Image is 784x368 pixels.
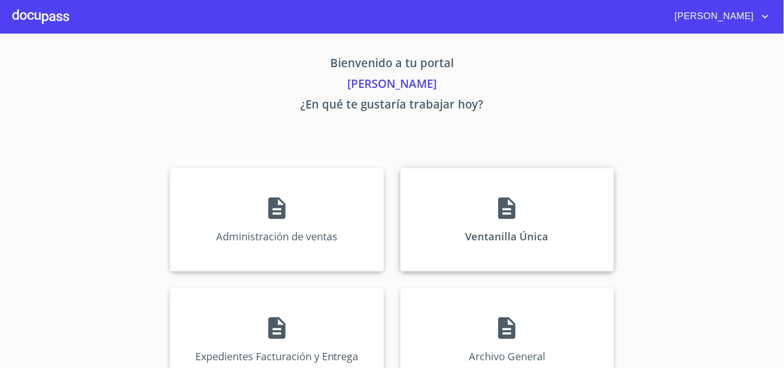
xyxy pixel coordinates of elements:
button: account of current user [667,8,772,25]
p: Administración de ventas [216,229,337,243]
p: Archivo General [469,349,545,363]
p: [PERSON_NAME] [74,75,711,96]
p: Bienvenido a tu portal [74,54,711,75]
p: Expedientes Facturación y Entrega [195,349,359,363]
span: [PERSON_NAME] [667,8,759,25]
p: Ventanilla Única [466,229,549,243]
p: ¿En qué te gustaría trabajar hoy? [74,96,711,116]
